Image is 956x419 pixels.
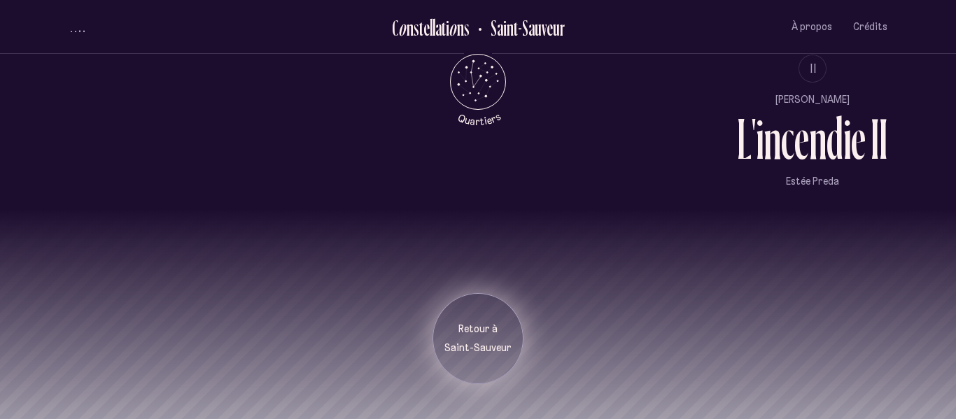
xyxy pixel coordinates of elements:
[737,175,887,189] p: Estée Preda
[470,15,565,38] button: Retour au Quartier
[737,93,887,107] p: [PERSON_NAME]
[792,10,832,43] button: À propos
[443,322,513,336] p: Retour à
[756,110,764,168] div: i
[851,110,866,168] div: e
[809,110,827,168] div: n
[407,16,414,39] div: n
[764,110,781,168] div: n
[446,16,449,39] div: i
[442,16,446,39] div: t
[781,110,794,168] div: c
[827,110,843,168] div: d
[464,16,470,39] div: s
[419,16,423,39] div: t
[449,16,457,39] div: o
[810,62,817,74] span: II
[871,110,879,168] div: I
[737,55,887,210] button: II[PERSON_NAME]L'incendie IIEstée Preda
[433,16,435,39] div: l
[853,10,887,43] button: Crédits
[792,21,832,33] span: À propos
[69,20,87,34] button: volume audio
[799,55,827,83] button: II
[398,16,407,39] div: o
[737,110,752,168] div: L
[853,21,887,33] span: Crédits
[794,110,809,168] div: e
[843,110,851,168] div: i
[443,341,513,355] p: Saint-Sauveur
[879,110,887,168] div: I
[437,54,519,126] button: Retour au menu principal
[430,16,433,39] div: l
[392,16,398,39] div: C
[480,16,565,39] h2: Saint-Sauveur
[423,16,430,39] div: e
[457,16,464,39] div: n
[414,16,419,39] div: s
[435,16,442,39] div: a
[433,293,523,384] button: Retour àSaint-Sauveur
[456,110,502,127] tspan: Quartiers
[752,110,756,168] div: '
